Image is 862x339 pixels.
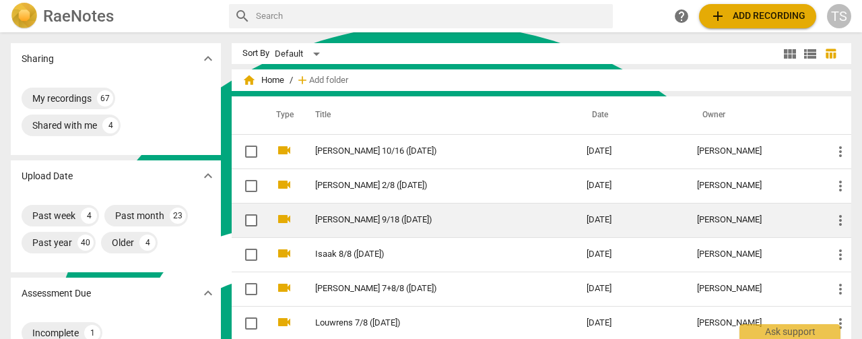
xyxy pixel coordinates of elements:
[832,212,849,228] span: more_vert
[22,286,91,301] p: Assessment Due
[200,285,216,301] span: expand_more
[576,237,686,272] td: [DATE]
[315,318,538,328] a: Louwrens 7/8 ([DATE])
[315,146,538,156] a: [PERSON_NAME] 10/16 ([DATE])
[198,49,218,69] button: Show more
[276,280,292,296] span: videocam
[32,236,72,249] div: Past year
[97,90,113,106] div: 67
[43,7,114,26] h2: RaeNotes
[234,8,251,24] span: search
[276,177,292,193] span: videocam
[200,168,216,184] span: expand_more
[669,4,694,28] a: Help
[265,96,299,134] th: Type
[697,146,811,156] div: [PERSON_NAME]
[32,209,75,222] div: Past week
[800,44,820,64] button: List view
[32,119,97,132] div: Shared with me
[832,281,849,297] span: more_vert
[276,211,292,227] span: videocam
[697,215,811,225] div: [PERSON_NAME]
[276,314,292,330] span: videocam
[276,245,292,261] span: videocam
[820,44,840,64] button: Table view
[699,4,816,28] button: Upload
[827,4,851,28] button: TS
[112,236,134,249] div: Older
[200,51,216,67] span: expand_more
[576,96,686,134] th: Date
[77,235,94,251] div: 40
[11,3,38,30] img: Logo
[22,52,54,66] p: Sharing
[299,96,576,134] th: Title
[576,134,686,168] td: [DATE]
[697,249,811,259] div: [PERSON_NAME]
[290,75,293,86] span: /
[81,208,97,224] div: 4
[686,96,822,134] th: Owner
[275,43,325,65] div: Default
[782,46,798,62] span: view_module
[32,92,92,105] div: My recordings
[296,73,309,87] span: add
[309,75,348,86] span: Add folder
[198,283,218,303] button: Show more
[832,247,849,263] span: more_vert
[576,272,686,306] td: [DATE]
[802,46,818,62] span: view_list
[780,44,800,64] button: Tile view
[710,8,726,24] span: add
[198,166,218,186] button: Show more
[832,315,849,332] span: more_vert
[697,318,811,328] div: [PERSON_NAME]
[256,5,607,27] input: Search
[315,215,538,225] a: [PERSON_NAME] 9/18 ([DATE])
[315,249,538,259] a: Isaak 8/8 ([DATE])
[739,324,840,339] div: Ask support
[242,49,269,59] div: Sort By
[832,144,849,160] span: more_vert
[22,169,73,183] p: Upload Date
[315,181,538,191] a: [PERSON_NAME] 2/8 ([DATE])
[710,8,805,24] span: Add recording
[242,73,284,87] span: Home
[115,209,164,222] div: Past month
[697,284,811,294] div: [PERSON_NAME]
[11,3,218,30] a: LogoRaeNotes
[170,208,186,224] div: 23
[139,235,156,251] div: 4
[276,142,292,158] span: videocam
[102,117,119,133] div: 4
[242,73,256,87] span: home
[697,181,811,191] div: [PERSON_NAME]
[832,178,849,194] span: more_vert
[576,203,686,237] td: [DATE]
[824,47,837,60] span: table_chart
[673,8,690,24] span: help
[576,168,686,203] td: [DATE]
[315,284,538,294] a: [PERSON_NAME] 7+8/8 ([DATE])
